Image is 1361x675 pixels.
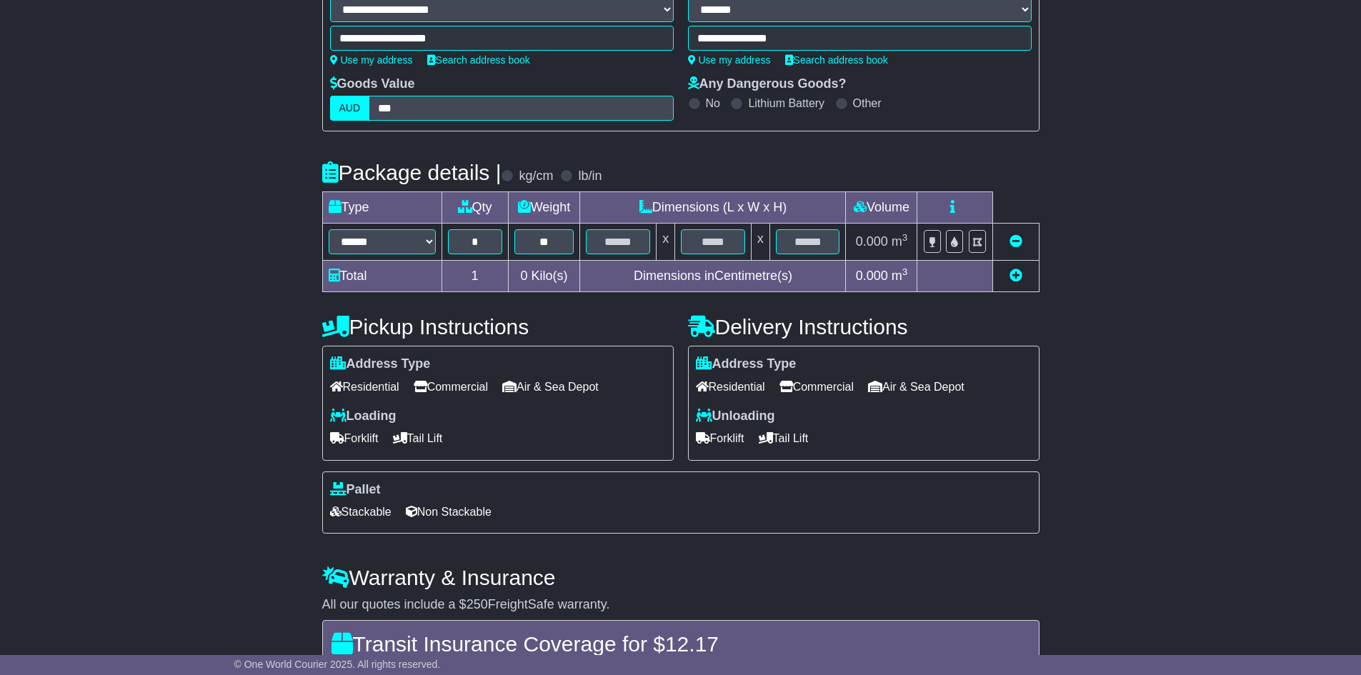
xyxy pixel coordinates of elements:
td: Total [322,261,442,292]
span: Forklift [330,427,379,449]
td: 1 [442,261,508,292]
label: kg/cm [519,169,553,184]
label: Unloading [696,409,775,424]
a: Add new item [1009,269,1022,283]
span: m [892,269,908,283]
label: Any Dangerous Goods? [688,76,847,92]
span: Air & Sea Depot [502,376,599,398]
label: Other [853,96,882,110]
sup: 3 [902,266,908,277]
td: Kilo(s) [508,261,580,292]
sup: 3 [902,232,908,243]
a: Use my address [688,54,771,66]
div: All our quotes include a $ FreightSafe warranty. [322,597,1040,613]
a: Use my address [330,54,413,66]
td: Qty [442,192,508,224]
span: 0 [520,269,527,283]
label: No [706,96,720,110]
label: Loading [330,409,397,424]
span: © One World Courier 2025. All rights reserved. [234,659,441,670]
label: Goods Value [330,76,415,92]
span: Residential [696,376,765,398]
span: Residential [330,376,399,398]
td: Volume [846,192,917,224]
td: Dimensions in Centimetre(s) [580,261,846,292]
span: 250 [467,597,488,611]
span: Tail Lift [759,427,809,449]
label: Address Type [330,356,431,372]
label: Address Type [696,356,797,372]
span: Commercial [779,376,854,398]
a: Search address book [427,54,530,66]
span: 12.17 [665,632,719,656]
h4: Package details | [322,161,502,184]
span: Non Stackable [406,501,492,523]
span: Stackable [330,501,392,523]
label: AUD [330,96,370,121]
label: Lithium Battery [748,96,824,110]
span: 0.000 [856,234,888,249]
span: Forklift [696,427,744,449]
td: Type [322,192,442,224]
a: Remove this item [1009,234,1022,249]
h4: Warranty & Insurance [322,566,1040,589]
span: m [892,234,908,249]
h4: Delivery Instructions [688,315,1040,339]
label: lb/in [578,169,602,184]
span: Commercial [414,376,488,398]
span: Air & Sea Depot [868,376,964,398]
td: x [751,224,769,261]
td: Dimensions (L x W x H) [580,192,846,224]
h4: Pickup Instructions [322,315,674,339]
a: Search address book [785,54,888,66]
label: Pallet [330,482,381,498]
span: 0.000 [856,269,888,283]
td: Weight [508,192,580,224]
td: x [657,224,675,261]
h4: Transit Insurance Coverage for $ [331,632,1030,656]
span: Tail Lift [393,427,443,449]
